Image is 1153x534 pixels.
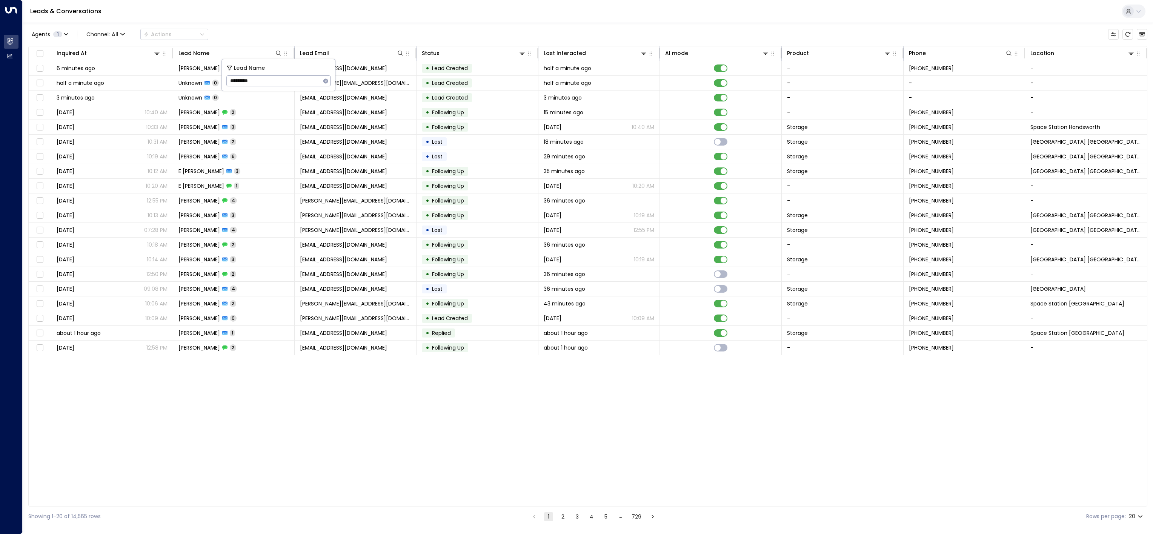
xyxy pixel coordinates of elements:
[300,49,404,58] div: Lead Email
[146,123,168,131] p: 10:33 AM
[300,153,387,160] span: jamescrumpton@outlook.com
[426,135,429,148] div: •
[300,241,387,249] span: mike65smith@live.co.uk
[57,270,74,278] span: Sep 24, 2025
[544,79,591,87] span: half a minute ago
[648,512,657,521] button: Go to next page
[178,329,220,337] span: Andrea Richardson
[909,226,954,234] span: +447983798577
[787,329,808,337] span: Storage
[426,297,429,310] div: •
[145,300,168,307] p: 10:06 AM
[432,182,464,190] span: Following Up
[35,64,45,73] span: Toggle select row
[632,315,654,322] p: 10:09 AM
[1025,179,1147,193] td: -
[782,105,904,120] td: -
[426,341,429,354] div: •
[909,315,954,322] span: +447428112138
[28,29,71,40] button: Agents1
[212,80,219,86] span: 0
[35,343,45,353] span: Toggle select row
[1122,29,1133,40] span: Refresh
[426,312,429,325] div: •
[35,137,45,147] span: Toggle select row
[782,76,904,90] td: -
[432,197,464,204] span: Following Up
[146,182,168,190] p: 10:20 AM
[300,79,411,87] span: sally-2464@hotmail.com
[909,212,954,219] span: +447983798577
[634,212,654,219] p: 10:19 AM
[782,179,904,193] td: -
[1025,341,1147,355] td: -
[300,344,387,351] span: dondre.white76@gmail.com
[909,241,954,249] span: +447505982634
[1025,238,1147,252] td: -
[782,91,904,105] td: -
[1030,285,1086,293] span: Space Station Hall Green
[35,299,45,308] span: Toggle select row
[300,167,387,175] span: little.wilson48@gmail.com
[426,327,429,339] div: •
[1030,49,1054,58] div: Location
[634,256,654,263] p: 10:19 AM
[544,344,588,351] span: about 1 hour ago
[35,211,45,220] span: Toggle select row
[544,241,585,249] span: 36 minutes ago
[909,49,926,58] div: Phone
[426,194,429,207] div: •
[178,256,220,263] span: Michael Smith
[144,226,168,234] p: 07:28 PM
[1025,105,1147,120] td: -
[544,64,591,72] span: half a minute ago
[782,341,904,355] td: -
[230,212,236,218] span: 3
[787,256,808,263] span: Storage
[300,256,387,263] span: mike65smith@live.co.uk
[558,512,567,521] button: Go to page 2
[234,183,239,189] span: 1
[300,212,411,219] span: marcelo.uxbridge@gmail.com
[432,256,464,263] span: Following Up
[35,78,45,88] span: Toggle select row
[57,285,74,293] span: Sep 21, 2025
[544,197,585,204] span: 36 minutes ago
[432,300,464,307] span: Following Up
[144,31,172,38] div: Actions
[1025,267,1147,281] td: -
[230,138,236,145] span: 2
[432,138,443,146] span: Lost
[544,153,585,160] span: 29 minutes ago
[300,138,387,146] span: willlaslett96@gmail.com
[145,315,168,322] p: 10:09 AM
[1030,300,1124,307] span: Space Station Wakefield
[432,153,443,160] span: Lost
[300,182,387,190] span: little.wilson48@gmail.com
[57,300,74,307] span: Yesterday
[544,167,585,175] span: 35 minutes ago
[426,282,429,295] div: •
[178,212,220,219] span: Marcelo Lima Cavalcanti
[178,315,220,322] span: Paul Laycock
[300,329,387,337] span: andrearichardson2104@hotmail.com
[630,512,643,521] button: Go to page 729
[147,256,168,263] p: 10:14 AM
[147,153,168,160] p: 10:19 AM
[35,49,45,58] span: Toggle select all
[909,153,954,160] span: +447422535083
[178,182,224,190] span: E Wilson
[300,315,411,322] span: paul-laycock@outlook.com
[57,94,95,101] span: 3 minutes ago
[632,123,654,131] p: 10:40 AM
[544,226,561,234] span: Sep 21, 2025
[57,241,74,249] span: Sep 30, 2025
[544,285,585,293] span: 36 minutes ago
[35,108,45,117] span: Toggle select row
[212,94,219,101] span: 0
[544,182,561,190] span: Oct 02, 2025
[147,241,168,249] p: 10:18 AM
[426,238,429,251] div: •
[909,138,954,146] span: +447914023564
[426,121,429,133] div: •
